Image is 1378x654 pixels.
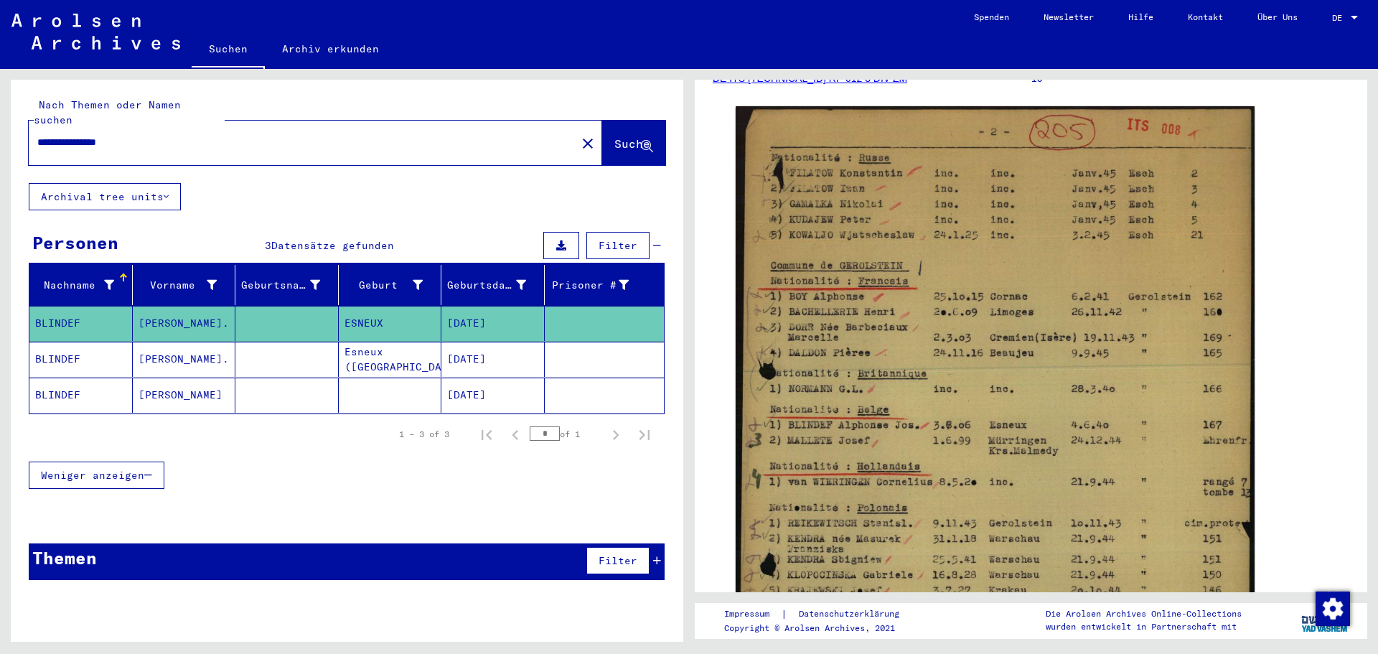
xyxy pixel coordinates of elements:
div: Personen [32,230,118,256]
a: Suchen [192,32,265,69]
mat-label: Nach Themen oder Namen suchen [34,98,181,126]
span: Weniger anzeigen [41,469,144,482]
div: Themen [32,545,97,571]
mat-cell: Esneux ([GEOGRAPHIC_DATA]) [339,342,442,377]
mat-cell: [DATE] [441,342,545,377]
div: Nachname [35,274,132,296]
span: Suche [614,136,650,151]
span: DE [1332,13,1348,23]
p: Die Arolsen Archives Online-Collections [1046,607,1242,620]
button: Suche [602,121,665,165]
button: Weniger anzeigen [29,462,164,489]
a: Archiv erkunden [265,32,396,66]
mat-header-cell: Geburtsname [235,265,339,305]
mat-header-cell: Prisoner # [545,265,665,305]
button: Last page [630,420,659,449]
mat-header-cell: Geburtsdatum [441,265,545,305]
mat-header-cell: Vorname [133,265,236,305]
span: Filter [599,554,637,567]
mat-header-cell: Nachname [29,265,133,305]
div: Geburtsname [241,278,320,293]
span: Datensätze gefunden [271,239,394,252]
div: Zustimmung ändern [1315,591,1349,625]
button: Clear [573,129,602,157]
div: Vorname [139,274,235,296]
div: | [724,607,917,622]
div: Geburt‏ [344,274,441,296]
div: Prisoner # [550,274,647,296]
button: Filter [586,232,650,259]
p: Copyright © Arolsen Archives, 2021 [724,622,917,635]
button: Archival tree units [29,183,181,210]
p: wurden entwickelt in Partnerschaft mit [1046,620,1242,633]
img: yv_logo.png [1298,602,1352,638]
div: Vorname [139,278,217,293]
mat-header-cell: Geburt‏ [339,265,442,305]
mat-cell: [PERSON_NAME]. [133,306,236,341]
div: Geburtsdatum [447,278,526,293]
button: Next page [601,420,630,449]
mat-cell: BLINDEF [29,378,133,413]
mat-cell: [DATE] [441,306,545,341]
div: Prisoner # [550,278,629,293]
mat-icon: close [579,135,596,152]
mat-cell: [DATE] [441,378,545,413]
img: Arolsen_neg.svg [11,14,180,50]
button: Previous page [501,420,530,449]
a: Impressum [724,607,781,622]
div: Geburt‏ [344,278,423,293]
div: Nachname [35,278,114,293]
span: Filter [599,239,637,252]
span: 3 [265,239,271,252]
mat-cell: BLINDEF [29,306,133,341]
img: Zustimmung ändern [1316,592,1350,626]
div: Geburtsdatum [447,274,544,296]
mat-cell: ESNEUX [339,306,442,341]
a: Datenschutzerklärung [787,607,917,622]
div: of 1 [530,427,601,441]
button: Filter [586,547,650,574]
mat-cell: [PERSON_NAME]. [133,342,236,377]
button: First page [472,420,501,449]
mat-cell: [PERSON_NAME] [133,378,236,413]
div: 1 – 3 of 3 [399,428,449,441]
div: Geburtsname [241,274,338,296]
mat-cell: BLINDEF [29,342,133,377]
